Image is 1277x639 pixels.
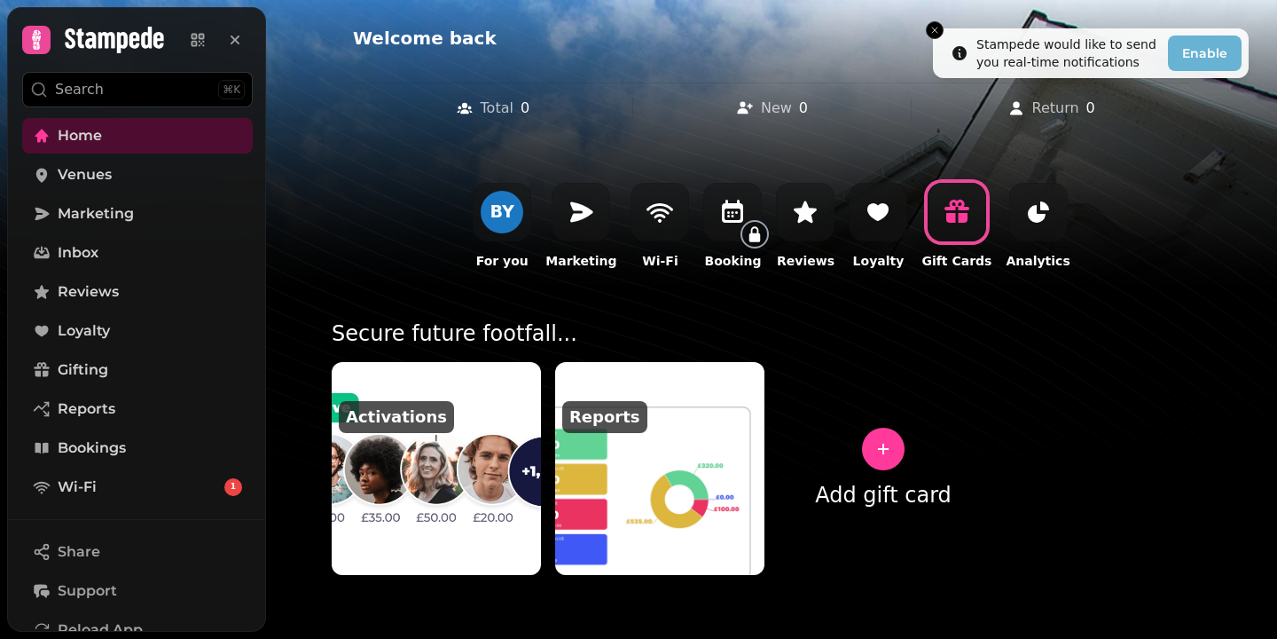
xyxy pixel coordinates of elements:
[22,469,253,505] a: Wi-Fi1
[1168,35,1242,71] button: Enable
[22,534,253,570] button: Share
[22,391,253,427] a: Reports
[218,80,245,99] div: ⌘K
[55,79,104,100] p: Search
[22,352,253,388] a: Gifting
[231,481,236,493] span: 1
[476,252,529,270] p: For you
[58,477,97,498] span: Wi-Fi
[22,118,253,154] a: Home
[353,26,693,51] h2: Welcome back
[22,274,253,310] a: Reviews
[58,541,100,563] span: Share
[332,362,541,575] a: Activations
[555,362,764,575] img: aHR0cHM6Ly9zMy5ldS13ZXN0LTEuYW1hem9uYXdzLmNvbS9hc3NldHMuYmxhY2tieC5pby9wcm9kdWN0L2hvbWUvaW5mb3JtY...
[22,313,253,349] a: Loyalty
[58,320,110,342] span: Loyalty
[555,362,764,575] a: Reports
[777,252,834,270] p: Reviews
[22,196,253,232] a: Marketing
[58,398,115,420] span: Reports
[58,281,119,303] span: Reviews
[926,21,944,39] button: Close toast
[853,252,905,270] p: Loyalty
[58,242,98,264] span: Inbox
[22,235,253,271] a: Inbox
[921,252,991,270] p: Gift Cards
[1006,252,1069,270] p: Analytics
[22,157,253,193] a: Venues
[704,252,761,270] p: Booking
[339,401,454,433] p: Activations
[815,481,952,509] p: Add gift card
[22,72,253,107] button: Search⌘K
[545,252,616,270] p: Marketing
[58,359,108,381] span: Gifting
[321,351,552,586] img: aHR0cHM6Ly9zMy5ldS13ZXN0LTEuYW1hem9uYXdzLmNvbS9hc3NldHMuYmxhY2tieC5pby9wcm9kdWN0L2hvbWUvaW5mb3JtY...
[58,125,102,146] span: Home
[58,580,117,602] span: Support
[642,252,678,270] p: Wi-Fi
[976,35,1161,71] div: Stampede would like to send you real-time notifications
[58,203,134,225] span: Marketing
[779,362,988,575] a: Add gift card
[332,319,1211,362] p: Secure future footfall...
[562,401,647,433] p: Reports
[58,164,112,185] span: Venues
[22,430,253,466] a: Bookings
[58,438,126,459] span: Bookings
[22,573,253,609] button: Support
[490,203,514,220] div: B Y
